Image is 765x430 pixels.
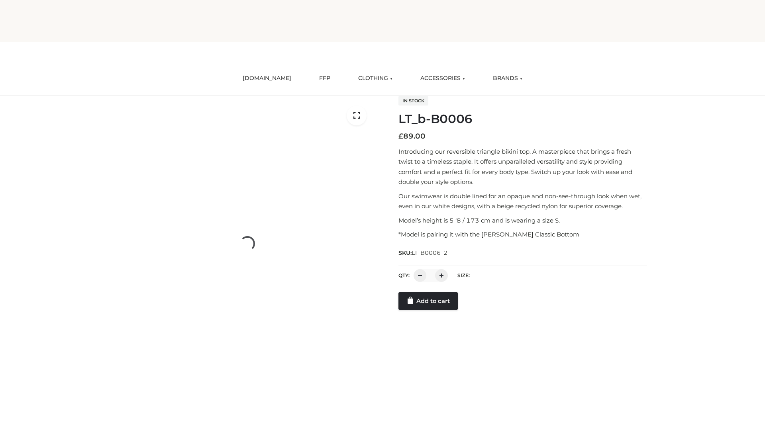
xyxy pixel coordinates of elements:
label: Size: [457,272,470,278]
span: In stock [398,96,428,106]
a: Add to cart [398,292,458,310]
p: Introducing our reversible triangle bikini top. A masterpiece that brings a fresh twist to a time... [398,147,647,187]
p: Our swimwear is double lined for an opaque and non-see-through look when wet, even in our white d... [398,191,647,211]
a: BRANDS [487,70,528,87]
a: ACCESSORIES [414,70,471,87]
p: Model’s height is 5 ‘8 / 173 cm and is wearing a size S. [398,215,647,226]
bdi: 89.00 [398,132,426,141]
a: CLOTHING [352,70,398,87]
a: FFP [313,70,336,87]
a: [DOMAIN_NAME] [237,70,297,87]
h1: LT_b-B0006 [398,112,647,126]
p: *Model is pairing it with the [PERSON_NAME] Classic Bottom [398,229,647,240]
label: QTY: [398,272,410,278]
span: SKU: [398,248,448,258]
span: £ [398,132,403,141]
span: LT_B0006_2 [412,249,447,256]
